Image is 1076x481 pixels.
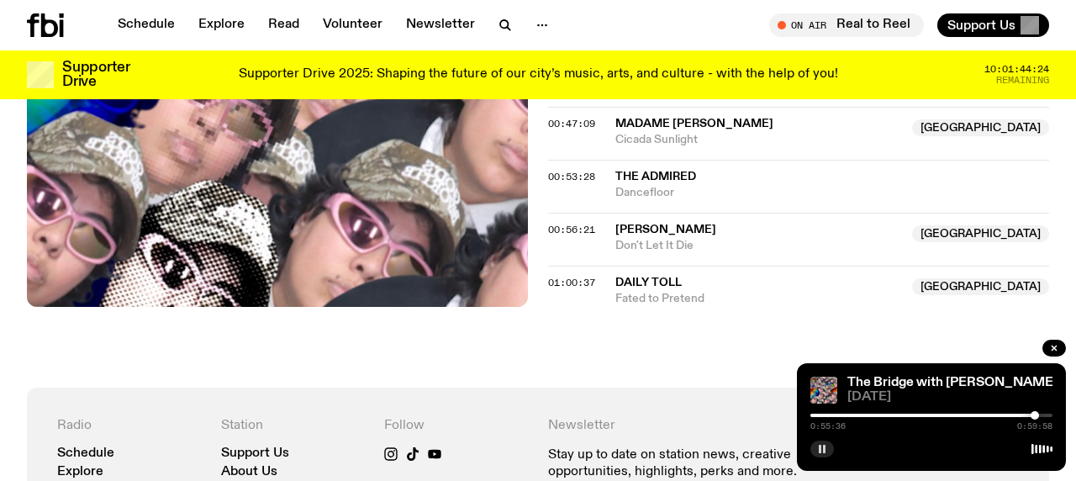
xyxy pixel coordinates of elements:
[57,418,201,434] h4: Radio
[548,447,855,479] p: Stay up to date on station news, creative opportunities, highlights, perks and more.
[912,225,1049,242] span: [GEOGRAPHIC_DATA]
[548,119,595,129] button: 00:47:09
[548,223,595,236] span: 00:56:21
[239,67,838,82] p: Supporter Drive 2025: Shaping the future of our city’s music, arts, and culture - with the help o...
[384,418,528,434] h4: Follow
[548,225,595,235] button: 00:56:21
[615,185,1049,201] span: Dancefloor
[57,466,103,478] a: Explore
[221,447,289,460] a: Support Us
[615,291,902,307] span: Fated to Pretend
[810,422,846,431] span: 0:55:36
[396,13,485,37] a: Newsletter
[548,117,595,130] span: 00:47:09
[548,418,855,434] h4: Newsletter
[937,13,1049,37] button: Support Us
[847,376,1058,389] a: The Bridge with [PERSON_NAME]
[548,278,595,288] button: 01:00:37
[912,278,1049,295] span: [GEOGRAPHIC_DATA]
[615,118,773,129] span: Madame [PERSON_NAME]
[1017,422,1052,431] span: 0:59:58
[912,119,1049,136] span: [GEOGRAPHIC_DATA]
[108,13,185,37] a: Schedule
[615,132,902,148] span: Cicada Sunlight
[947,18,1015,33] span: Support Us
[548,276,595,289] span: 01:00:37
[615,238,902,254] span: Don't Let It Die
[996,76,1049,85] span: Remaining
[615,171,696,182] span: The Admired
[847,391,1052,404] span: [DATE]
[62,61,129,89] h3: Supporter Drive
[615,277,682,288] span: Daily Toll
[548,170,595,183] span: 00:53:28
[188,13,255,37] a: Explore
[221,466,277,478] a: About Us
[221,418,365,434] h4: Station
[615,224,716,235] span: [PERSON_NAME]
[313,13,393,37] a: Volunteer
[548,172,595,182] button: 00:53:28
[258,13,309,37] a: Read
[769,13,924,37] button: On AirReal to Reel
[984,65,1049,74] span: 10:01:44:24
[57,447,114,460] a: Schedule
